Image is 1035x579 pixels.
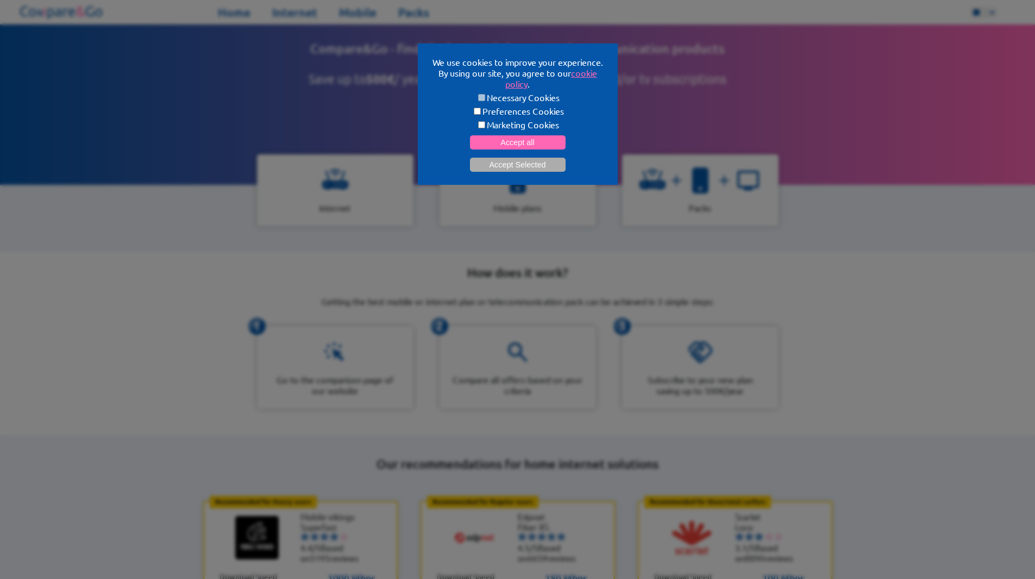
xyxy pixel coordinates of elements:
[478,94,485,101] input: Necessary Cookies
[474,108,481,115] input: Preferences Cookies
[470,158,566,172] button: Accept Selected
[505,67,597,89] a: cookie policy
[478,121,485,128] input: Marketing Cookies
[431,57,605,89] p: We use cookies to improve your experience. By using our site, you agree to our .
[431,92,605,103] label: Necessary Cookies
[431,119,605,130] label: Marketing Cookies
[431,105,605,116] label: Preferences Cookies
[470,135,566,150] button: Accept all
